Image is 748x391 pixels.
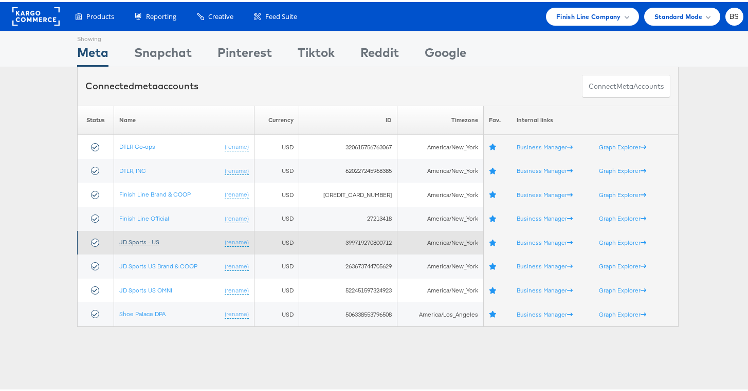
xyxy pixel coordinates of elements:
[299,300,397,324] td: 506338553796508
[119,284,172,292] a: JD Sports US OMNI
[85,77,198,91] div: Connected accounts
[729,11,739,18] span: BS
[265,10,297,19] span: Feed Suite
[299,104,397,133] th: ID
[599,189,646,197] a: Graph Explorer
[397,229,484,253] td: America/New_York
[225,165,249,173] a: (rename)
[146,10,176,19] span: Reporting
[299,205,397,229] td: 27213418
[77,29,108,42] div: Showing
[599,212,646,220] a: Graph Explorer
[254,133,299,157] td: USD
[119,188,191,196] a: Finish Line Brand & COOP
[114,104,254,133] th: Name
[397,205,484,229] td: America/New_York
[517,165,573,172] a: Business Manager
[134,78,158,90] span: meta
[119,165,146,172] a: DTLR, INC
[225,188,249,197] a: (rename)
[582,73,670,96] button: ConnectmetaAccounts
[119,236,159,244] a: JD Sports - US
[397,277,484,301] td: America/New_York
[78,104,114,133] th: Status
[299,181,397,205] td: [CREDIT_CARD_NUMBER]
[397,104,484,133] th: Timezone
[299,133,397,157] td: 320615756763067
[599,284,646,292] a: Graph Explorer
[397,133,484,157] td: America/New_York
[225,308,249,317] a: (rename)
[254,229,299,253] td: USD
[425,42,466,65] div: Google
[77,42,108,65] div: Meta
[299,252,397,277] td: 263673744705629
[517,189,573,197] a: Business Manager
[556,9,621,20] span: Finish Line Company
[225,141,249,149] a: (rename)
[254,205,299,229] td: USD
[599,260,646,268] a: Graph Explorer
[517,141,573,149] a: Business Manager
[119,141,155,148] a: DTLR Co-ops
[599,165,646,172] a: Graph Explorer
[517,284,573,292] a: Business Manager
[225,284,249,293] a: (rename)
[254,300,299,324] td: USD
[134,42,192,65] div: Snapchat
[517,260,573,268] a: Business Manager
[217,42,272,65] div: Pinterest
[599,237,646,244] a: Graph Explorer
[254,181,299,205] td: USD
[360,42,399,65] div: Reddit
[225,260,249,269] a: (rename)
[299,157,397,181] td: 620227245968385
[119,212,169,220] a: Finish Line Official
[254,157,299,181] td: USD
[599,308,646,316] a: Graph Explorer
[517,212,573,220] a: Business Manager
[517,308,573,316] a: Business Manager
[299,229,397,253] td: 399719270800712
[254,277,299,301] td: USD
[225,212,249,221] a: (rename)
[225,236,249,245] a: (rename)
[616,80,633,89] span: meta
[119,308,166,316] a: Shoe Palace DPA
[254,252,299,277] td: USD
[298,42,335,65] div: Tiktok
[299,277,397,301] td: 522451597324923
[397,252,484,277] td: America/New_York
[397,181,484,205] td: America/New_York
[397,157,484,181] td: America/New_York
[517,237,573,244] a: Business Manager
[654,9,702,20] span: Standard Mode
[254,104,299,133] th: Currency
[86,10,114,19] span: Products
[119,260,197,268] a: JD Sports US Brand & COOP
[599,141,646,149] a: Graph Explorer
[397,300,484,324] td: America/Los_Angeles
[208,10,233,19] span: Creative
